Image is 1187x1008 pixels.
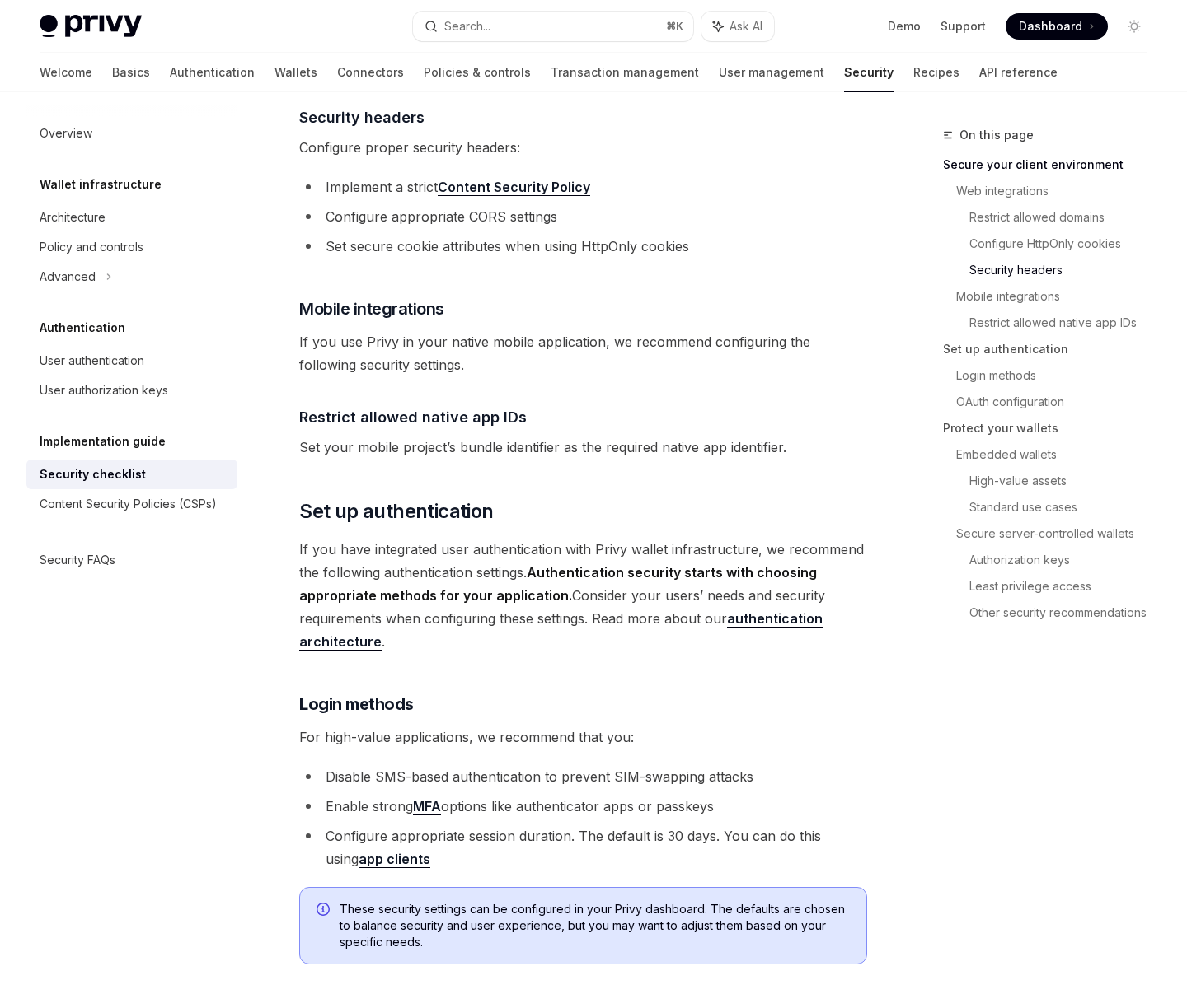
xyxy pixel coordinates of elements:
[299,824,867,870] li: Configure appropriate session duration. The default is 30 days. You can do this using
[956,178,1161,204] a: Web integrations
[112,53,150,92] a: Basics
[956,389,1161,415] a: OAuth configuration
[40,464,146,484] div: Security checklist
[26,545,237,575] a: Security FAQs
[299,136,867,159] span: Configure proper security headers:
[40,237,143,257] div: Policy and controls
[413,12,692,41] button: Search...⌘K
[299,205,867,228] li: Configure appropriate CORS settings
[359,851,430,868] a: app clients
[40,318,125,338] h5: Authentication
[26,203,237,232] a: Architecture
[26,232,237,262] a: Policy and controls
[666,20,683,33] span: ⌘ K
[40,175,162,194] h5: Wallet infrastructure
[299,694,414,714] strong: Login methods
[299,175,867,198] li: Implement a strict
[551,53,699,92] a: Transaction management
[299,330,867,376] span: If you use Privy in your native mobile application, we recommend configuring the following securi...
[299,795,867,818] li: Enable strong options like authenticator apps or passkeys
[274,53,317,92] a: Wallets
[26,460,237,489] a: Security checklist
[969,494,1161,520] a: Standard use cases
[40,380,168,400] div: User authorization keys
[956,520,1161,547] a: Secure server-controlled wallets
[299,406,527,428] span: Restrict allowed native app IDs
[317,903,333,919] svg: Info
[340,901,850,950] span: These security settings can be configured in your Privy dashboard. The defaults are chosen to bal...
[969,204,1161,231] a: Restrict allowed domains
[40,15,142,38] img: light logo
[40,267,96,287] div: Advanced
[40,208,106,227] div: Architecture
[299,538,867,653] span: If you have integrated user authentication with Privy wallet infrastructure, we recommend the fol...
[719,53,824,92] a: User management
[299,765,867,788] li: Disable SMS-based authentication to prevent SIM-swapping attacks
[969,573,1161,600] a: Least privilege access
[844,53,894,92] a: Security
[299,235,867,258] li: Set secure cookie attributes when using HttpOnly cookies
[969,468,1161,494] a: High-value assets
[40,432,166,451] h5: Implementation guide
[956,362,1161,389] a: Login methods
[888,18,921,35] a: Demo
[1121,13,1147,40] button: Toggle dark mode
[26,376,237,405] a: User authorization keys
[969,310,1161,336] a: Restrict allowed native app IDs
[444,16,490,36] div: Search...
[40,494,217,514] div: Content Security Policies (CSPs)
[26,346,237,376] a: User authentication
[956,441,1161,468] a: Embedded wallets
[299,726,867,749] span: For high-value applications, we recommend that you:
[413,798,441,815] a: MFA
[170,53,255,92] a: Authentication
[969,547,1161,573] a: Authorization keys
[956,283,1161,310] a: Mobile integrations
[943,152,1161,178] a: Secure your client environment
[941,18,986,35] a: Support
[969,600,1161,626] a: Other security recommendations
[959,125,1034,145] span: On this page
[26,489,237,519] a: Content Security Policies (CSPs)
[40,53,92,92] a: Welcome
[299,297,444,320] span: Mobile integrations
[1019,18,1082,35] span: Dashboard
[913,53,959,92] a: Recipes
[701,12,774,41] button: Ask AI
[337,53,404,92] a: Connectors
[438,179,590,196] a: Content Security Policy
[299,564,817,604] strong: Authentication security starts with choosing appropriate methods for your application.
[979,53,1058,92] a: API reference
[26,119,237,148] a: Overview
[943,415,1161,441] a: Protect your wallets
[299,436,867,459] span: Set your mobile project’s bundle identifier as the required native app identifier.
[969,257,1161,283] a: Security headers
[969,231,1161,257] a: Configure HttpOnly cookies
[40,351,144,371] div: User authentication
[40,124,92,143] div: Overview
[1006,13,1108,40] a: Dashboard
[730,18,762,35] span: Ask AI
[299,106,425,128] span: Security headers
[40,550,115,570] div: Security FAQs
[299,498,493,525] span: Set up authentication
[943,336,1161,362] a: Set up authentication
[424,53,531,92] a: Policies & controls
